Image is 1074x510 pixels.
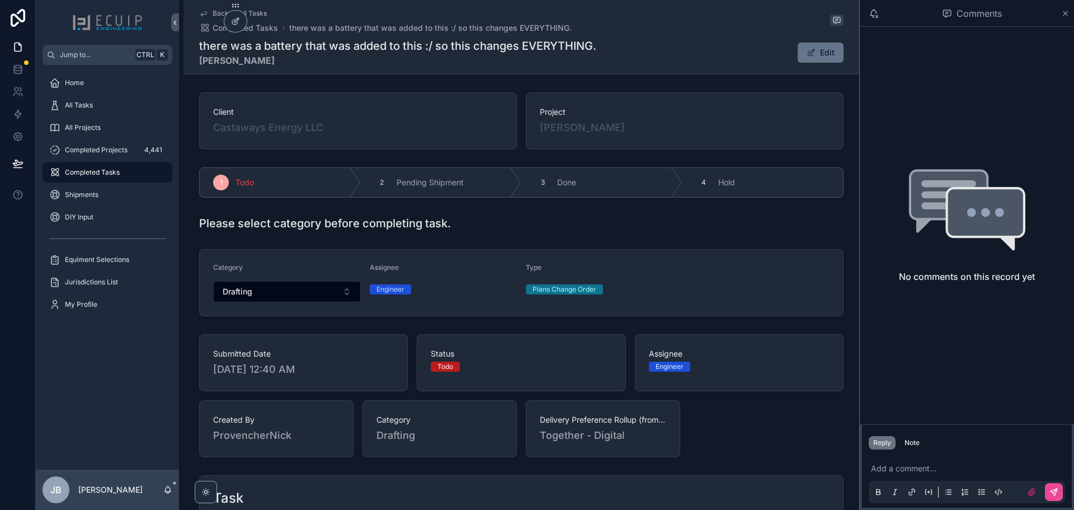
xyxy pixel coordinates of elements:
span: Type [526,263,541,272]
a: Completed Projects4,441 [43,140,172,160]
span: Assignee [370,263,399,272]
span: Assignee [649,348,830,359]
a: Castaways Energy LLC [213,120,323,135]
div: Todo [437,362,453,372]
span: Back to All Tasks [213,9,267,18]
div: Plans Change Order [533,284,596,294]
button: Edit [798,43,844,63]
span: Home [65,78,84,87]
span: Completed Projects [65,146,128,155]
span: Done [557,177,576,188]
span: Equiment Selections [65,255,129,264]
span: Submitted Date [213,348,394,359]
a: Jurisdictions List [43,272,172,292]
span: Shipments [65,190,98,199]
span: DIY Input [65,213,93,222]
span: Pending Shipment [397,177,464,188]
a: All Tasks [43,95,172,115]
span: Completed Tasks [213,22,278,34]
div: scrollable content [36,65,179,329]
a: [PERSON_NAME] [540,120,625,135]
span: Ctrl [135,49,156,60]
a: Equiment Selections [43,250,172,270]
span: 4 [701,178,706,187]
strong: [PERSON_NAME] [199,54,596,67]
div: 4,441 [141,143,166,157]
button: Reply [869,436,896,450]
a: Back to All Tasks [199,9,267,18]
span: Category [213,263,243,272]
button: Jump to...CtrlK [43,45,172,65]
span: All Tasks [65,101,93,110]
span: ProvencherNick [213,428,340,443]
span: My Profile [65,300,97,309]
span: Status [431,348,611,359]
span: JB [50,483,62,497]
a: All Projects [43,118,172,138]
a: Home [43,73,172,93]
span: 2 [380,178,384,187]
button: Note [900,436,924,450]
a: My Profile [43,294,172,315]
span: All Projects [65,123,101,132]
span: Together - Digital [540,428,666,443]
h2: No comments on this record yet [899,270,1035,283]
div: Engineer [376,284,404,294]
img: App logo [72,13,143,31]
span: Created By [213,414,340,425]
span: K [158,50,167,59]
h2: Task [213,489,243,507]
a: Shipments [43,185,172,205]
span: Drafting [223,286,252,297]
span: [DATE] 12:40 AM [213,362,394,377]
a: Completed Tasks [43,162,172,183]
h1: there was a battery that was added to this :/ so this changes EVERYTHING. [199,38,596,54]
div: Engineer [656,362,684,372]
button: Select Button [213,281,361,302]
a: DIY Input [43,207,172,227]
h1: Please select category before completing task. [199,216,451,231]
a: Completed Tasks [199,22,278,34]
span: Jump to... [60,50,131,59]
span: Drafting [376,428,415,443]
p: [PERSON_NAME] [78,484,143,495]
a: there was a battery that was added to this :/ so this changes EVERYTHING. [289,22,572,34]
span: Client [213,106,503,118]
span: Hold [718,177,735,188]
span: 1 [220,178,223,187]
span: Jurisdictions List [65,278,118,287]
span: Category [376,414,503,425]
div: Note [905,438,920,447]
span: 3 [541,178,545,187]
span: Project [540,106,830,118]
span: Delivery Preference Rollup (from Design projects) [540,414,666,425]
span: Todo [235,177,254,188]
span: Completed Tasks [65,168,120,177]
span: Comments [957,7,1002,20]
